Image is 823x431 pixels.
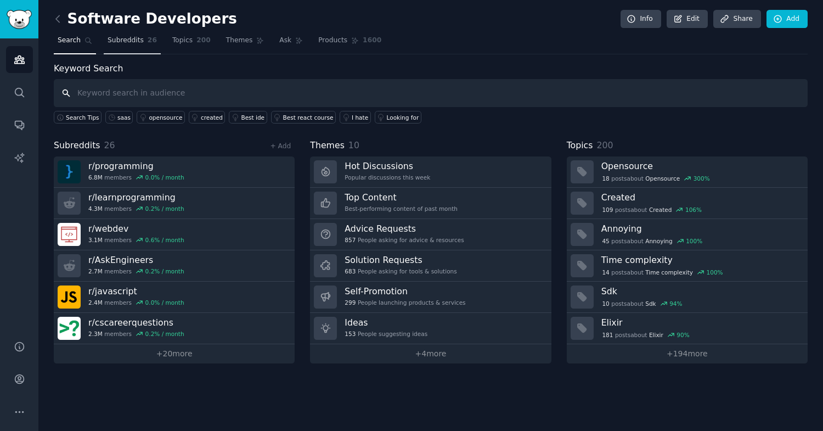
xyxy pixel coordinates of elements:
[108,36,144,46] span: Subreddits
[601,330,691,340] div: post s about
[88,317,184,328] h3: r/ cscareerquestions
[645,237,672,245] span: Annoying
[54,32,96,54] a: Search
[88,236,103,244] span: 3.1M
[168,32,215,54] a: Topics200
[117,114,131,121] div: saas
[88,330,103,338] span: 2.3M
[88,160,184,172] h3: r/ programming
[145,236,184,244] div: 0.6 % / month
[602,175,609,182] span: 18
[345,286,465,297] h3: Self-Promotion
[270,142,291,150] a: + Add
[54,111,102,124] button: Search Tips
[88,173,103,181] span: 6.8M
[58,160,81,183] img: programming
[669,300,682,307] div: 94 %
[601,192,800,203] h3: Created
[88,267,103,275] span: 2.7M
[105,111,133,124] a: saas
[348,140,359,150] span: 10
[567,282,808,313] a: Sdk10postsaboutSdk94%
[88,192,184,203] h3: r/ learnprogramming
[645,268,693,276] span: Time complexity
[137,111,185,124] a: opensource
[352,114,368,121] div: I hate
[88,223,184,234] h3: r/ webdev
[340,111,371,124] a: I hate
[677,331,689,339] div: 90 %
[145,173,184,181] div: 0.0 % / month
[104,140,115,150] span: 26
[601,160,800,172] h3: Opensource
[283,114,334,121] div: Best react course
[707,268,723,276] div: 100 %
[271,111,336,124] a: Best react course
[645,175,680,182] span: Opensource
[54,63,123,74] label: Keyword Search
[241,114,264,121] div: Best ide
[88,173,184,181] div: members
[345,205,458,212] div: Best-performing content of past month
[567,219,808,250] a: Annoying45postsaboutAnnoying100%
[567,344,808,363] a: +194more
[645,300,656,307] span: Sdk
[148,36,157,46] span: 26
[567,250,808,282] a: Time complexity14postsaboutTime complexity100%
[279,36,291,46] span: Ask
[601,223,800,234] h3: Annoying
[54,79,808,107] input: Keyword search in audience
[145,299,184,306] div: 0.0 % / month
[104,32,161,54] a: Subreddits26
[54,282,295,313] a: r/javascript2.4Mmembers0.0% / month
[88,286,184,297] h3: r/ javascript
[649,331,663,339] span: Elixir
[345,299,356,306] span: 299
[567,313,808,344] a: Elixir181postsaboutElixir90%
[7,10,32,29] img: GummySearch logo
[694,175,710,182] div: 300 %
[54,188,295,219] a: r/learnprogramming4.3Mmembers0.2% / month
[172,36,193,46] span: Topics
[649,206,672,214] span: Created
[54,10,237,28] h2: Software Developers
[601,254,800,266] h3: Time complexity
[310,156,551,188] a: Hot DiscussionsPopular discussions this week
[310,188,551,219] a: Top ContentBest-performing content of past month
[310,250,551,282] a: Solution Requests683People asking for tools & solutions
[621,10,661,29] a: Info
[345,173,430,181] div: Popular discussions this week
[685,206,702,214] div: 106 %
[345,317,427,328] h3: Ideas
[88,205,184,212] div: members
[667,10,708,29] a: Edit
[229,111,267,124] a: Best ide
[145,205,184,212] div: 0.2 % / month
[310,219,551,250] a: Advice Requests857People asking for advice & resources
[601,317,800,328] h3: Elixir
[88,299,184,306] div: members
[54,219,295,250] a: r/webdev3.1Mmembers0.6% / month
[54,139,100,153] span: Subreddits
[54,313,295,344] a: r/cscareerquestions2.3Mmembers0.2% / month
[66,114,99,121] span: Search Tips
[713,10,760,29] a: Share
[88,267,184,275] div: members
[58,223,81,246] img: webdev
[567,139,593,153] span: Topics
[145,330,184,338] div: 0.2 % / month
[88,205,103,212] span: 4.3M
[310,282,551,313] a: Self-Promotion299People launching products & services
[58,286,81,309] img: javascript
[310,313,551,344] a: Ideas153People suggesting ideas
[766,10,808,29] a: Add
[601,299,684,309] div: post s about
[596,140,613,150] span: 200
[375,111,421,124] a: Looking for
[345,267,456,275] div: People asking for tools & solutions
[345,236,356,244] span: 857
[601,286,800,297] h3: Sdk
[602,206,613,214] span: 109
[345,236,464,244] div: People asking for advice & resources
[88,330,184,338] div: members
